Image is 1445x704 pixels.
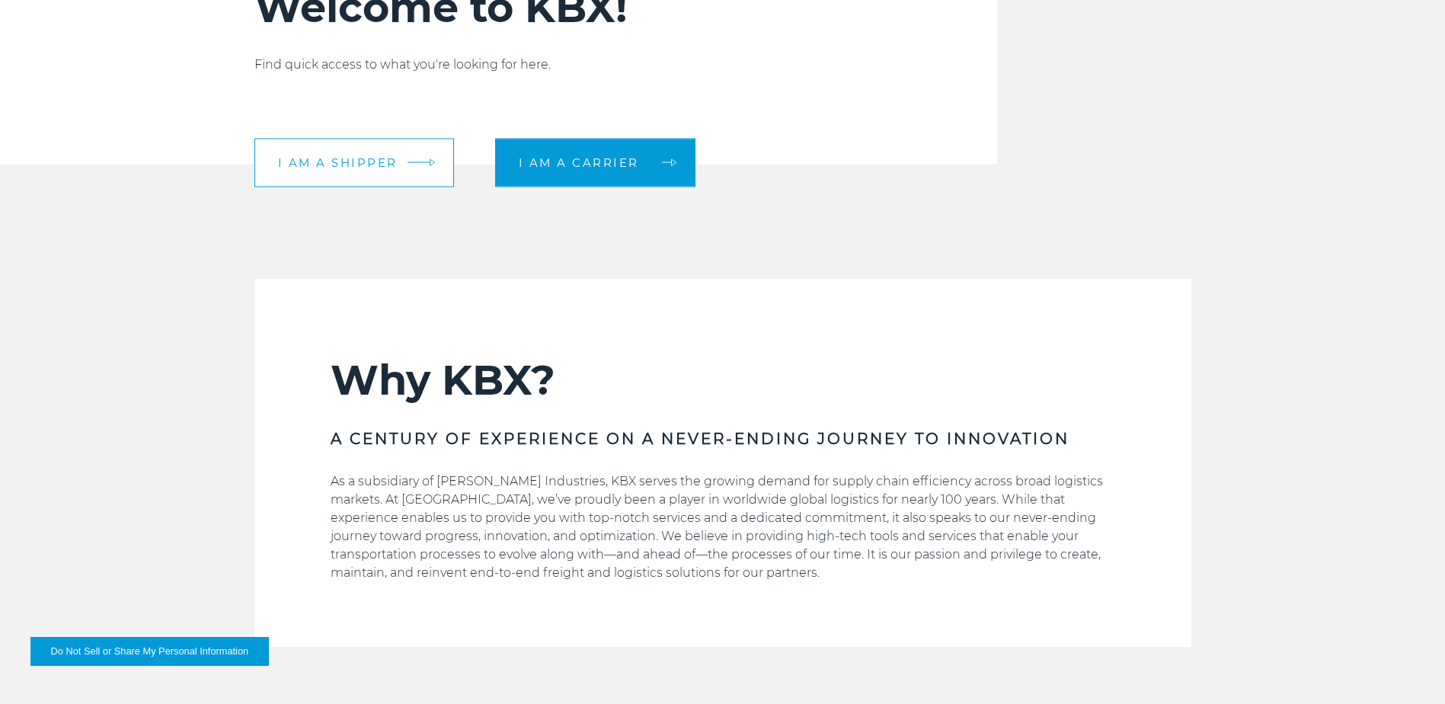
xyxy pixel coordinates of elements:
span: I am a shipper [278,157,398,168]
p: Find quick access to what you're looking for here. [254,56,905,74]
a: I am a shipper arrow arrow [254,138,454,187]
a: I am a carrier arrow arrow [495,138,695,187]
h2: Why KBX? [331,355,1115,405]
p: As a subsidiary of [PERSON_NAME] Industries, KBX serves the growing demand for supply chain effic... [331,472,1115,582]
button: Do Not Sell or Share My Personal Information [30,637,269,666]
span: I am a carrier [519,157,639,168]
img: arrow [429,158,435,167]
h3: A CENTURY OF EXPERIENCE ON A NEVER-ENDING JOURNEY TO INNOVATION [331,428,1115,450]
